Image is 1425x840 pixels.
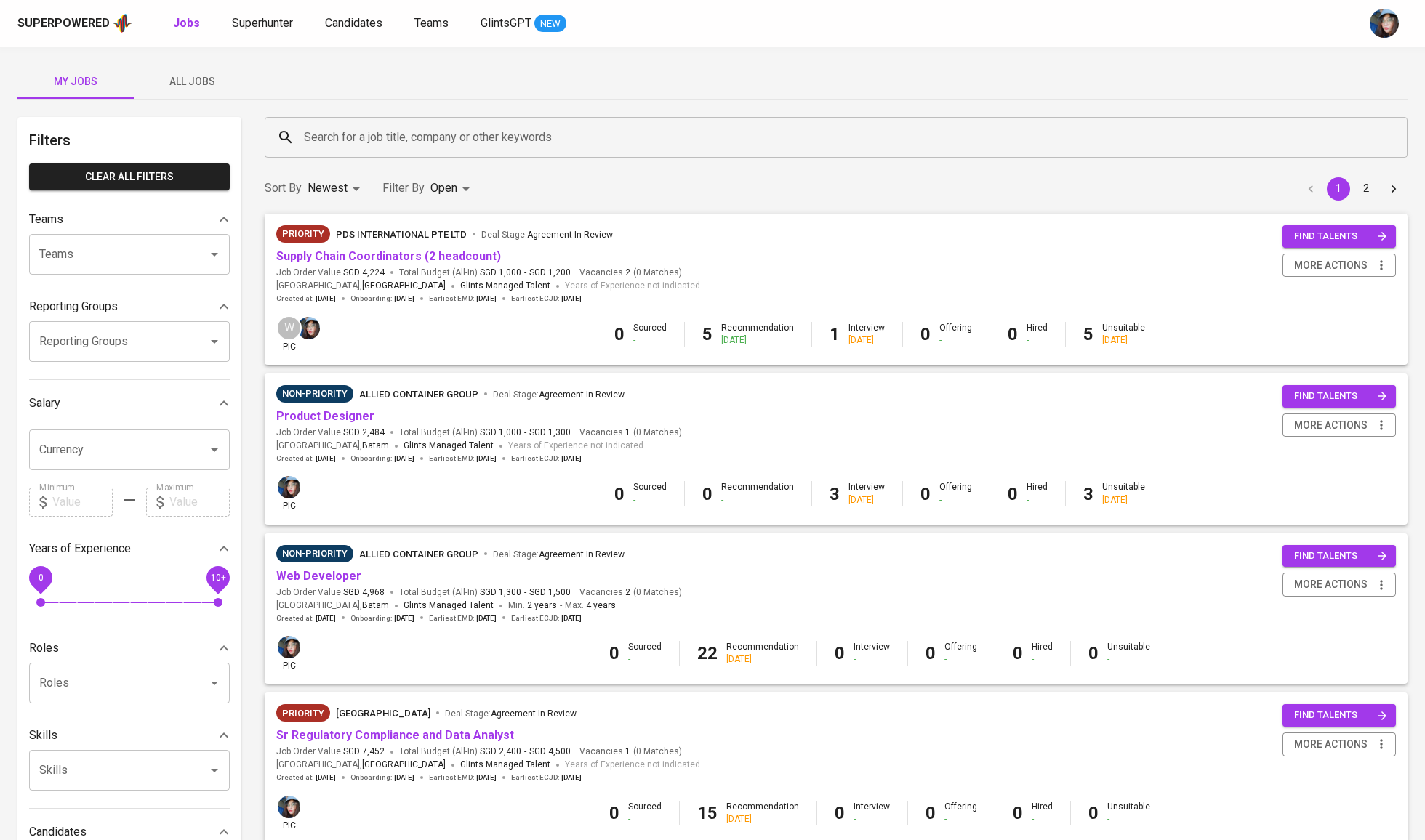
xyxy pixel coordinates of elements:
b: 0 [1013,803,1023,823]
button: more actions [1282,573,1396,597]
div: - [854,813,890,825]
div: Open [430,175,475,202]
button: Open [204,673,225,693]
div: Unsuitable [1102,481,1145,506]
span: Glints Managed Talent [404,600,494,610]
div: - [628,813,662,825]
div: - [939,334,972,347]
div: [DATE] [726,813,799,825]
b: 0 [1088,643,1099,663]
span: [DATE] [394,453,414,464]
span: 2 [623,586,630,599]
span: Agreement In Review [491,708,577,719]
div: Interview [848,322,885,347]
div: pic [276,474,302,512]
span: [DATE] [476,294,497,304]
b: Jobs [173,16,200,30]
span: Created at : [276,772,336,783]
h6: Filters [29,129,230,152]
span: Created at : [276,294,336,304]
b: 3 [1083,484,1093,504]
a: Superpoweredapp logo [17,12,132,34]
span: SGD 2,400 [480,746,521,758]
span: - [524,267,526,279]
span: Years of Experience not indicated. [508,439,646,453]
span: - [524,427,526,439]
div: pic [276,634,302,672]
span: [DATE] [394,294,414,304]
span: SGD 1,200 [529,267,571,279]
span: Agreement In Review [539,389,625,400]
span: SGD 1,000 [480,267,521,279]
a: Supply Chain Coordinators (2 headcount) [276,249,501,263]
span: more actions [1294,576,1368,594]
button: find talents [1282,225,1396,248]
div: Superpowered [17,15,110,32]
button: Open [204,331,225,352]
div: - [633,334,667,347]
nav: pagination navigation [1297,177,1408,201]
button: Open [204,440,225,460]
span: Non-Priority [276,387,353,401]
div: - [1107,813,1150,825]
span: [DATE] [561,294,582,304]
span: [DATE] [316,294,336,304]
b: 0 [702,484,712,504]
span: [GEOGRAPHIC_DATA] [336,708,430,719]
span: SGD 7,452 [343,746,385,758]
div: - [944,653,977,666]
span: Candidates [325,16,382,30]
span: more actions [1294,416,1368,435]
div: - [628,653,662,666]
b: 5 [702,324,712,344]
span: Onboarding : [350,772,414,783]
div: - [854,653,890,666]
span: Clear All filters [41,168,218,186]
span: Earliest EMD : [429,294,497,304]
span: 10+ [210,572,225,582]
span: Years of Experience not indicated. [565,279,702,294]
img: diazagista@glints.com [278,476,300,498]
span: Non-Priority [276,546,353,561]
button: find talents [1282,704,1396,727]
span: Earliest EMD : [429,453,497,464]
p: Sort By [265,179,302,197]
span: Onboarding : [350,453,414,464]
div: Recommendation [721,481,794,506]
span: Created at : [276,613,336,623]
div: [DATE] [848,334,885,347]
span: Job Order Value [276,427,385,439]
span: Agreement In Review [539,549,625,560]
a: Teams [414,15,451,33]
span: [DATE] [476,613,497,623]
span: SGD 4,500 [529,746,571,758]
div: Hired [1032,801,1053,825]
b: 5 [1083,324,1093,344]
span: Batam [362,599,389,613]
b: 0 [609,803,619,823]
b: 22 [697,643,718,663]
span: Deal Stage : [481,230,613,240]
span: [DATE] [561,613,582,623]
span: Allied Container Group [359,549,478,560]
a: Web Developer [276,569,361,583]
span: find talents [1294,548,1387,565]
a: Superhunter [232,15,296,33]
span: Earliest ECJD : [511,294,582,304]
div: Pending Client’s Feedback [276,385,353,403]
a: Candidates [325,15,385,33]
span: Max. [565,600,616,610]
span: Years of Experience not indicated. [565,758,702,772]
div: [DATE] [848,494,885,506]
div: Recommendation [726,641,799,666]
span: NEW [534,17,566,31]
span: Allied Container Group [359,389,478,400]
div: Interview [848,481,885,506]
div: Offering [939,322,972,347]
div: [DATE] [1102,334,1145,347]
span: Onboarding : [350,613,414,623]
span: Open [430,181,457,195]
b: 0 [1008,324,1018,344]
p: Newest [308,179,348,197]
span: Total Budget (All-In) [399,267,571,279]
